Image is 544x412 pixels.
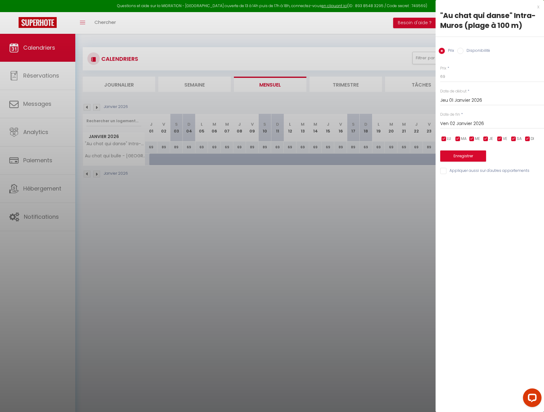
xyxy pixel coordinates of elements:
[440,11,539,30] div: "Au chat qui danse" Intra-Muros (plage à 100 m)
[447,136,451,142] span: LU
[461,136,467,142] span: MA
[518,386,544,412] iframe: LiveChat chat widget
[489,136,493,142] span: JE
[445,48,454,55] label: Prix
[440,88,467,94] label: Date de début
[436,3,539,11] div: x
[440,150,486,162] button: Enregistrer
[463,48,490,55] label: Disponibilité
[440,65,446,71] label: Prix
[531,136,534,142] span: DI
[517,136,522,142] span: SA
[440,112,460,118] label: Date de fin
[475,136,480,142] span: ME
[503,136,507,142] span: VE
